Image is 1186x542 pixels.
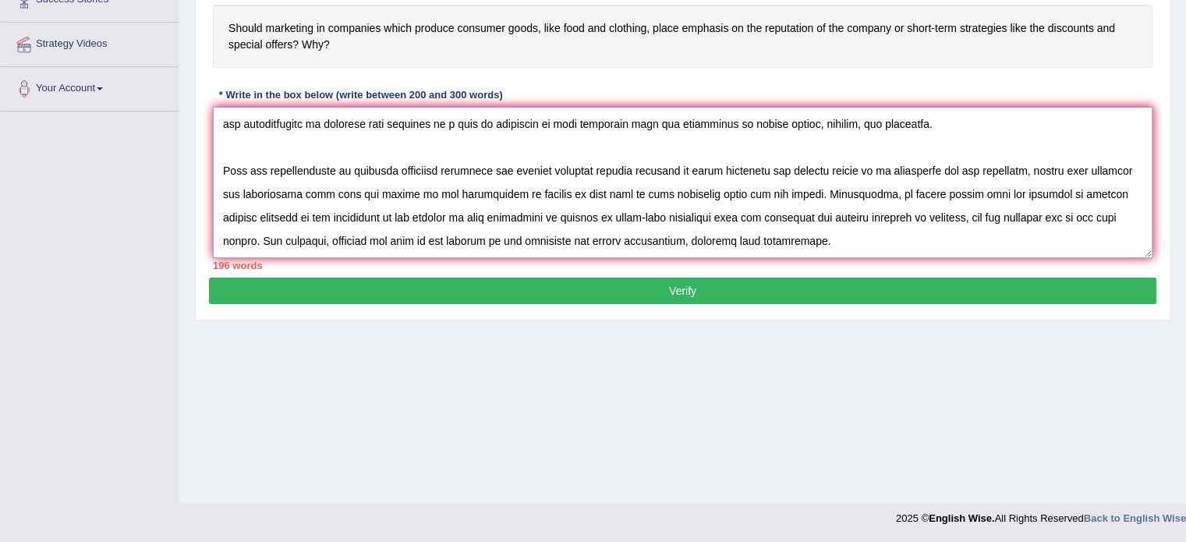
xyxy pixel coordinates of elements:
[209,278,1156,304] button: Verify
[1,67,179,106] a: Your Account
[929,512,994,524] strong: English Wise.
[1,23,179,62] a: Strategy Videos
[1084,512,1186,524] a: Back to English Wise
[213,258,1152,273] div: 196 words
[213,87,508,102] div: * Write in the box below (write between 200 and 300 words)
[213,5,1152,68] h4: Should marketing in companies which produce consumer goods, like food and clothing, place emphasi...
[896,503,1186,526] div: 2025 © All Rights Reserved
